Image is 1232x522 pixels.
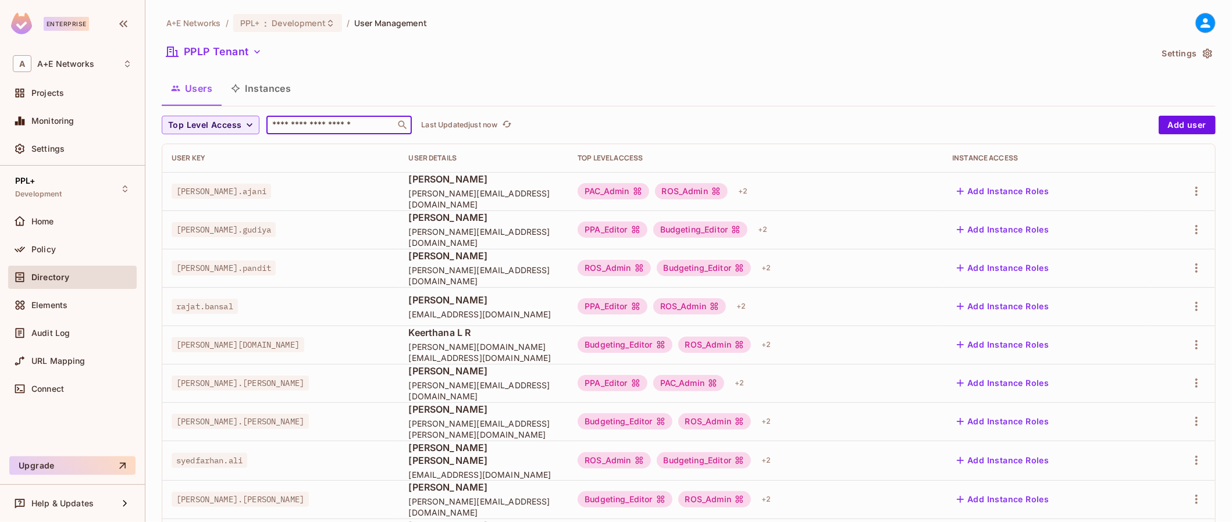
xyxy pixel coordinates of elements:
[172,453,247,468] span: syedfarhan.ali
[172,492,309,507] span: [PERSON_NAME].[PERSON_NAME]
[354,17,427,28] span: User Management
[172,414,309,429] span: [PERSON_NAME].[PERSON_NAME]
[31,328,70,338] span: Audit Log
[952,335,1053,354] button: Add Instance Roles
[732,297,750,316] div: + 2
[500,118,514,132] button: refresh
[578,153,934,163] div: Top Level Access
[31,217,54,226] span: Home
[653,375,724,391] div: PAC_Admin
[409,481,560,494] span: [PERSON_NAME]
[226,17,229,28] li: /
[409,326,560,339] span: Keerthana L R
[168,118,241,133] span: Top Level Access
[31,301,67,310] span: Elements
[222,74,300,103] button: Instances
[578,337,672,353] div: Budgeting_Editor
[409,403,560,416] span: [PERSON_NAME]
[31,116,74,126] span: Monitoring
[9,456,136,475] button: Upgrade
[44,17,89,31] div: Enterprise
[1159,116,1216,134] button: Add user
[162,116,259,134] button: Top Level Access
[502,119,512,131] span: refresh
[952,412,1053,431] button: Add Instance Roles
[730,374,749,392] div: + 2
[31,499,94,508] span: Help & Updates
[952,490,1053,509] button: Add Instance Roles
[162,74,222,103] button: Users
[657,452,751,469] div: Budgeting_Editor
[409,496,560,518] span: [PERSON_NAME][EMAIL_ADDRESS][DOMAIN_NAME]
[578,298,647,314] div: PPA_Editor
[409,294,560,306] span: [PERSON_NAME]
[37,59,94,69] span: Workspace: A+E Networks
[753,220,772,239] div: + 2
[757,412,775,431] div: + 2
[409,418,560,440] span: [PERSON_NAME][EMAIL_ADDRESS][PERSON_NAME][DOMAIN_NAME]
[172,376,309,391] span: [PERSON_NAME].[PERSON_NAME]
[678,337,751,353] div: ROS_Admin
[409,211,560,224] span: [PERSON_NAME]
[409,469,560,480] span: [EMAIL_ADDRESS][DOMAIN_NAME]
[678,491,751,507] div: ROS_Admin
[657,260,751,276] div: Budgeting_Editor
[172,337,304,352] span: [PERSON_NAME][DOMAIN_NAME]
[578,183,649,199] div: PAC_Admin
[172,222,276,237] span: [PERSON_NAME].gudiya
[952,374,1053,392] button: Add Instance Roles
[952,297,1053,316] button: Add Instance Roles
[497,118,514,132] span: Click to refresh data
[578,413,672,430] div: Budgeting_Editor
[653,298,726,314] div: ROS_Admin
[678,413,751,430] div: ROS_Admin
[15,190,62,199] span: Development
[578,260,650,276] div: ROS_Admin
[409,153,560,163] div: User Details
[162,42,266,61] button: PPLP Tenant
[15,176,35,185] span: PPL+
[952,153,1141,163] div: Instance Access
[166,17,221,28] span: the active workspace
[653,221,747,238] div: Budgeting_Editor
[757,451,775,470] div: + 2
[31,144,65,153] span: Settings
[172,153,390,163] div: User Key
[13,55,31,72] span: A
[757,490,775,509] div: + 2
[409,441,560,467] span: [PERSON_NAME] [PERSON_NAME]
[31,245,56,254] span: Policy
[952,182,1053,201] button: Add Instance Roles
[409,364,560,377] span: [PERSON_NAME]
[409,173,560,185] span: [PERSON_NAME]
[409,264,560,287] span: [PERSON_NAME][EMAIL_ADDRESS][DOMAIN_NAME]
[578,375,647,391] div: PPA_Editor
[272,17,325,28] span: Development
[31,384,64,394] span: Connect
[172,184,271,199] span: [PERSON_NAME].ajani
[655,183,728,199] div: ROS_Admin
[1158,44,1216,63] button: Settings
[733,182,752,201] div: + 2
[240,17,260,28] span: PPL+
[757,259,775,277] div: + 2
[578,452,650,469] div: ROS_Admin
[952,451,1053,470] button: Add Instance Roles
[347,17,350,28] li: /
[952,220,1053,239] button: Add Instance Roles
[409,226,560,248] span: [PERSON_NAME][EMAIL_ADDRESS][DOMAIN_NAME]
[409,309,560,320] span: [EMAIL_ADDRESS][DOMAIN_NAME]
[409,249,560,262] span: [PERSON_NAME]
[409,341,560,363] span: [PERSON_NAME][DOMAIN_NAME][EMAIL_ADDRESS][DOMAIN_NAME]
[31,88,64,98] span: Projects
[11,13,32,34] img: SReyMgAAAABJRU5ErkJggg==
[578,491,672,507] div: Budgeting_Editor
[31,356,86,366] span: URL Mapping
[421,120,497,130] p: Last Updated just now
[409,188,560,210] span: [PERSON_NAME][EMAIL_ADDRESS][DOMAIN_NAME]
[409,380,560,402] span: [PERSON_NAME][EMAIL_ADDRESS][DOMAIN_NAME]
[264,19,268,28] span: :
[578,221,647,238] div: PPA_Editor
[757,335,775,354] div: + 2
[952,259,1053,277] button: Add Instance Roles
